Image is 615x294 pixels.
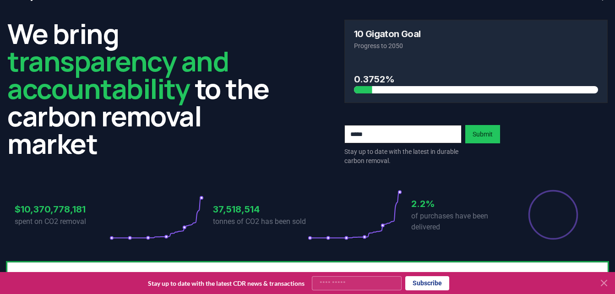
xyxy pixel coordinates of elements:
[465,125,500,143] button: Submit
[7,20,271,157] h2: We bring to the carbon removal market
[354,29,421,38] h3: 10 Gigaton Goal
[528,189,579,240] div: Percentage of sales delivered
[354,41,599,50] p: Progress to 2050
[344,147,462,165] p: Stay up to date with the latest in durable carbon removal.
[213,202,308,216] h3: 37,518,514
[354,72,599,86] h3: 0.3752%
[7,42,229,107] span: transparency and accountability
[411,197,506,211] h3: 2.2%
[411,211,506,233] p: of purchases have been delivered
[15,202,109,216] h3: $10,370,778,181
[15,216,109,227] p: spent on CO2 removal
[213,216,308,227] p: tonnes of CO2 has been sold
